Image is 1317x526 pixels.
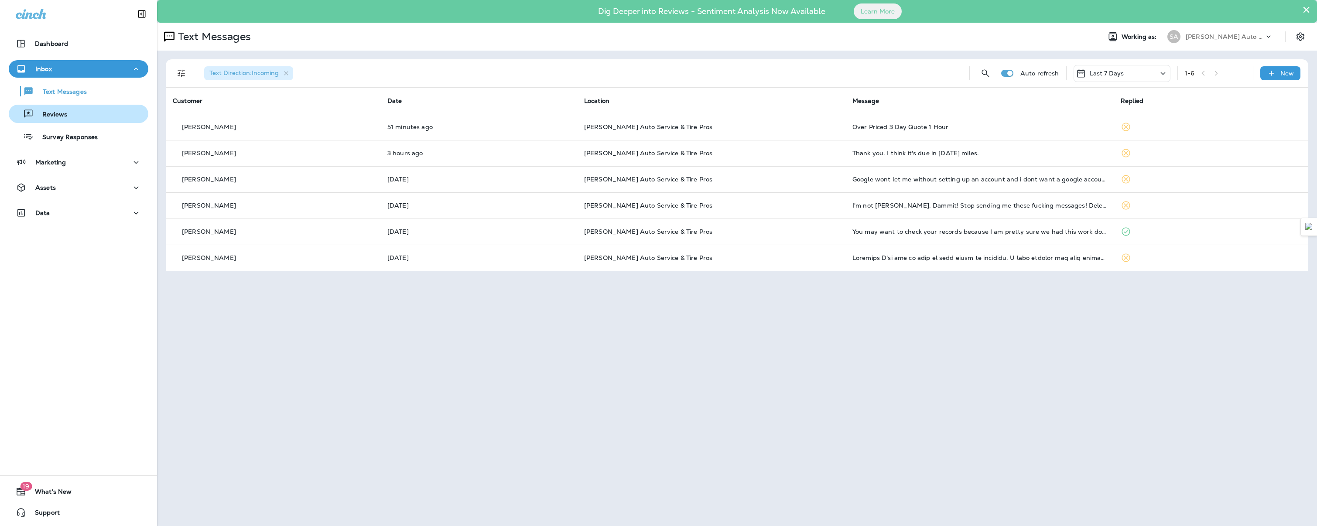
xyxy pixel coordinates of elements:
[130,5,154,23] button: Collapse Sidebar
[852,228,1107,235] div: You may want to check your records because I am pretty sure we had this work done a few days afte...
[387,97,402,105] span: Date
[9,154,148,171] button: Marketing
[1121,97,1143,105] span: Replied
[9,179,148,196] button: Assets
[20,482,32,491] span: 19
[1185,70,1194,77] div: 1 - 6
[584,175,712,183] span: [PERSON_NAME] Auto Service & Tire Pros
[852,150,1107,157] div: Thank you. I think it's due in 1500 miles.
[174,30,251,43] p: Text Messages
[1280,70,1294,77] p: New
[387,150,570,157] p: Oct 6, 2025 09:19 AM
[35,40,68,47] p: Dashboard
[35,184,56,191] p: Assets
[387,123,570,130] p: Oct 6, 2025 12:18 PM
[204,66,293,80] div: Text Direction:Incoming
[584,228,712,236] span: [PERSON_NAME] Auto Service & Tire Pros
[852,202,1107,209] div: I'm not David. Dammit! Stop sending me these fucking messages! Delete me!
[173,65,190,82] button: Filters
[584,123,712,131] span: [PERSON_NAME] Auto Service & Tire Pros
[387,176,570,183] p: Oct 2, 2025 01:55 PM
[854,3,902,19] button: Learn More
[35,159,66,166] p: Marketing
[387,228,570,235] p: Sep 30, 2025 10:07 AM
[9,127,148,146] button: Survey Responses
[1122,33,1159,41] span: Working as:
[9,204,148,222] button: Data
[9,60,148,78] button: Inbox
[9,35,148,52] button: Dashboard
[35,209,50,216] p: Data
[1090,70,1124,77] p: Last 7 Days
[26,488,72,499] span: What's New
[852,97,879,105] span: Message
[9,82,148,100] button: Text Messages
[1305,223,1313,231] img: Detect Auto
[182,176,236,183] p: [PERSON_NAME]
[584,97,609,105] span: Location
[35,65,52,72] p: Inbox
[852,254,1107,261] div: Actually I'll not be back to your place of business. I feel certain you were trying to rip me off...
[584,149,712,157] span: [PERSON_NAME] Auto Service & Tire Pros
[182,228,236,235] p: [PERSON_NAME]
[34,133,98,142] p: Survey Responses
[9,105,148,123] button: Reviews
[182,254,236,261] p: [PERSON_NAME]
[34,88,87,96] p: Text Messages
[34,111,67,119] p: Reviews
[1186,33,1264,40] p: [PERSON_NAME] Auto Service & Tire Pros
[26,509,60,519] span: Support
[852,176,1107,183] div: Google wont let me without setting up an account and i dont want a google account
[1020,70,1059,77] p: Auto refresh
[182,150,236,157] p: [PERSON_NAME]
[209,69,279,77] span: Text Direction : Incoming
[387,254,570,261] p: Sep 29, 2025 04:37 PM
[9,483,148,500] button: 19What's New
[573,10,851,13] p: Dig Deeper into Reviews - Sentiment Analysis Now Available
[387,202,570,209] p: Oct 1, 2025 01:55 PM
[9,504,148,521] button: Support
[852,123,1107,130] div: Over Priced 3 Day Quote 1 Hour
[1167,30,1180,43] div: SA
[182,202,236,209] p: [PERSON_NAME]
[1293,29,1308,44] button: Settings
[584,202,712,209] span: [PERSON_NAME] Auto Service & Tire Pros
[977,65,994,82] button: Search Messages
[584,254,712,262] span: [PERSON_NAME] Auto Service & Tire Pros
[182,123,236,130] p: [PERSON_NAME]
[1302,3,1310,17] button: Close
[173,97,202,105] span: Customer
